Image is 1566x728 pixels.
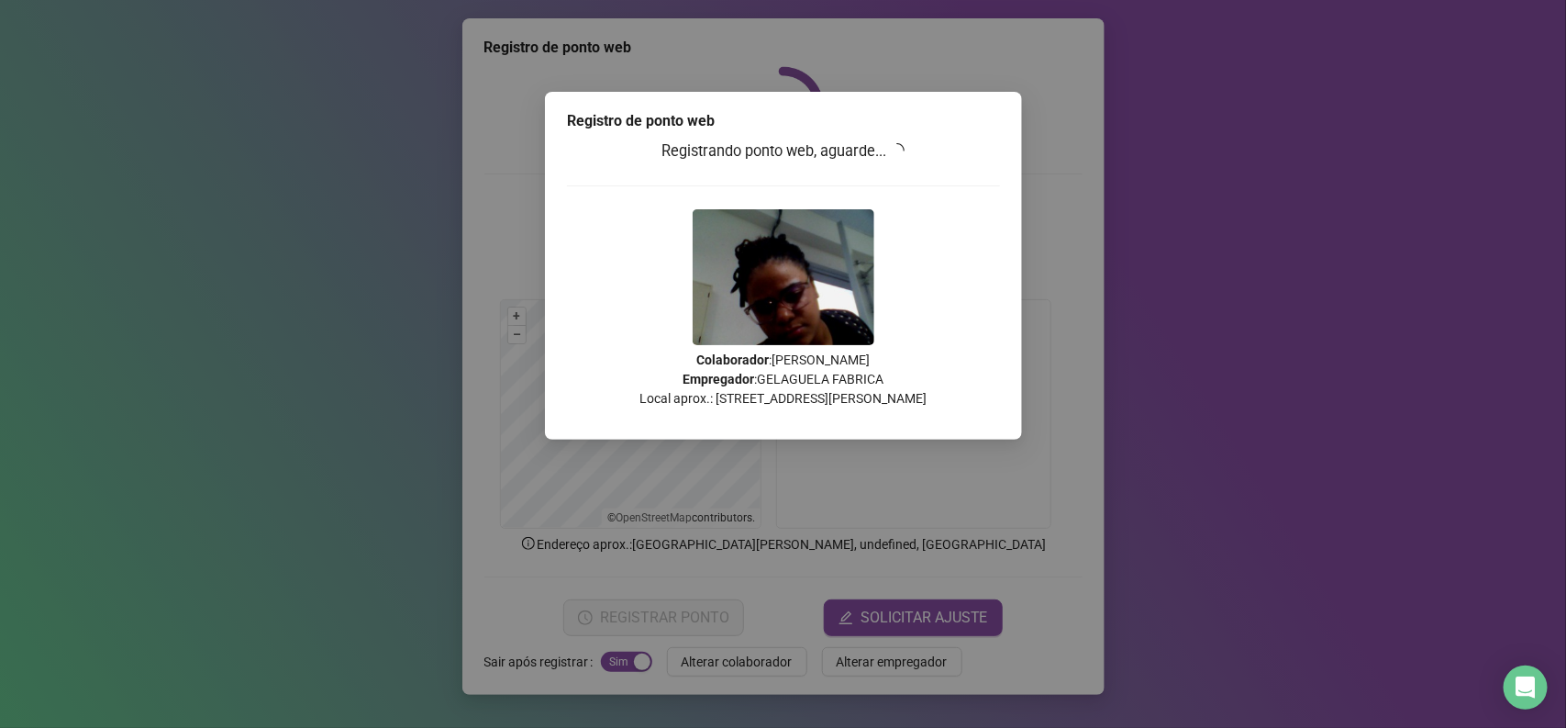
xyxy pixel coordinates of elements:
h3: Registrando ponto web, aguarde... [567,140,1000,163]
strong: Colaborador [696,353,769,367]
strong: Empregador [683,372,754,386]
span: loading [889,142,905,159]
div: Open Intercom Messenger [1504,666,1548,710]
div: Registro de ponto web [567,110,1000,132]
img: 9k= [693,209,874,345]
p: : [PERSON_NAME] : GELAGUELA FABRICA Local aprox.: [STREET_ADDRESS][PERSON_NAME] [567,351,1000,409]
